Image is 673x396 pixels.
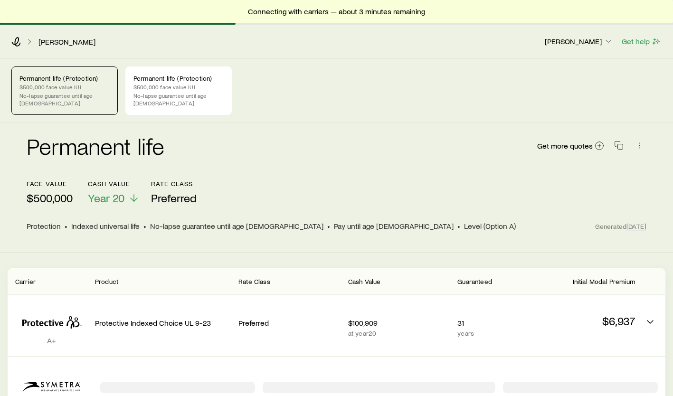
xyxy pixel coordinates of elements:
[88,191,124,205] span: Year 20
[11,66,118,115] a: Permanent life (Protection)$500,000 face value IULNo-lapse guarantee until age [DEMOGRAPHIC_DATA]
[327,221,330,231] span: •
[626,222,646,231] span: [DATE]
[95,277,118,285] span: Product
[15,336,87,345] p: A+
[573,277,635,285] span: Initial Modal Premium
[133,83,224,91] p: $500,000 face value IUL
[348,277,381,285] span: Cash Value
[71,221,140,231] span: Indexed universal life
[150,221,323,231] span: No-lapse guarantee until age [DEMOGRAPHIC_DATA]
[15,277,36,285] span: Carrier
[348,318,450,328] p: $100,909
[143,221,146,231] span: •
[19,83,110,91] p: $500,000 face value IUL
[125,66,232,115] a: Permanent life (Protection)$500,000 face value IULNo-lapse guarantee until age [DEMOGRAPHIC_DATA]
[248,7,425,16] span: Connecting with carriers — about 3 minutes remaining
[457,330,525,337] p: years
[38,38,96,47] a: [PERSON_NAME]
[334,221,454,231] span: Pay until age [DEMOGRAPHIC_DATA]
[133,75,224,82] p: Permanent life (Protection)
[537,142,593,150] span: Get more quotes
[544,36,614,47] button: [PERSON_NAME]
[537,141,605,151] a: Get more quotes
[348,330,450,337] p: at year 20
[621,36,662,47] button: Get help
[151,191,197,205] span: Preferred
[545,37,613,46] p: [PERSON_NAME]
[133,92,224,107] p: No-lapse guarantee until age [DEMOGRAPHIC_DATA]
[27,134,164,157] h2: Permanent life
[457,277,492,285] span: Guaranteed
[27,180,73,188] p: face value
[151,180,197,188] p: Rate Class
[533,314,635,328] p: $6,937
[238,277,270,285] span: Rate Class
[151,180,197,205] button: Rate ClassPreferred
[238,318,341,328] p: Preferred
[88,180,140,188] p: Cash Value
[88,180,140,205] button: Cash ValueYear 20
[65,221,67,231] span: •
[27,191,73,205] p: $500,000
[19,92,110,107] p: No-lapse guarantee until age [DEMOGRAPHIC_DATA]
[95,318,231,328] p: Protective Indexed Choice UL 9-23
[464,221,516,231] span: Level (Option A)
[27,221,61,231] span: Protection
[457,221,460,231] span: •
[595,222,646,231] span: Generated
[19,75,110,82] p: Permanent life (Protection)
[457,318,525,328] p: 31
